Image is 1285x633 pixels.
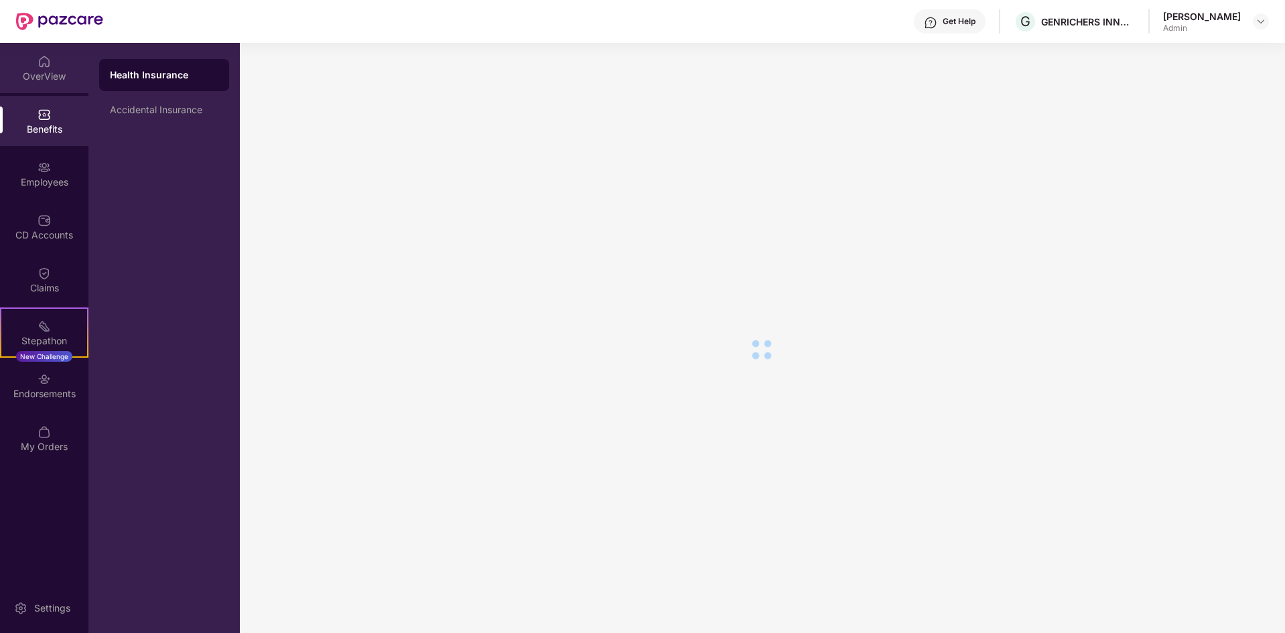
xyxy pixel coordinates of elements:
img: svg+xml;base64,PHN2ZyBpZD0iRW1wbG95ZWVzIiB4bWxucz0iaHR0cDovL3d3dy53My5vcmcvMjAwMC9zdmciIHdpZHRoPS... [38,161,51,174]
div: [PERSON_NAME] [1163,10,1241,23]
div: Health Insurance [110,68,218,82]
img: svg+xml;base64,PHN2ZyBpZD0iTXlfT3JkZXJzIiBkYXRhLW5hbWU9Ik15IE9yZGVycyIgeG1sbnM9Imh0dHA6Ly93d3cudz... [38,425,51,439]
img: svg+xml;base64,PHN2ZyBpZD0iQmVuZWZpdHMiIHhtbG5zPSJodHRwOi8vd3d3LnczLm9yZy8yMDAwL3N2ZyIgd2lkdGg9Ij... [38,108,51,121]
img: svg+xml;base64,PHN2ZyBpZD0iQ2xhaW0iIHhtbG5zPSJodHRwOi8vd3d3LnczLm9yZy8yMDAwL3N2ZyIgd2lkdGg9IjIwIi... [38,267,51,280]
img: svg+xml;base64,PHN2ZyBpZD0iQ0RfQWNjb3VudHMiIGRhdGEtbmFtZT0iQ0QgQWNjb3VudHMiIHhtbG5zPSJodHRwOi8vd3... [38,214,51,227]
div: Accidental Insurance [110,104,218,115]
img: svg+xml;base64,PHN2ZyBpZD0iRHJvcGRvd24tMzJ4MzIiIHhtbG5zPSJodHRwOi8vd3d3LnczLm9yZy8yMDAwL3N2ZyIgd2... [1256,16,1266,27]
img: svg+xml;base64,PHN2ZyBpZD0iRW5kb3JzZW1lbnRzIiB4bWxucz0iaHR0cDovL3d3dy53My5vcmcvMjAwMC9zdmciIHdpZH... [38,372,51,386]
div: Admin [1163,23,1241,33]
img: svg+xml;base64,PHN2ZyBpZD0iSGVscC0zMngzMiIgeG1sbnM9Imh0dHA6Ly93d3cudzMub3JnLzIwMDAvc3ZnIiB3aWR0aD... [924,16,937,29]
div: Stepathon [1,334,87,348]
img: svg+xml;base64,PHN2ZyB4bWxucz0iaHR0cDovL3d3dy53My5vcmcvMjAwMC9zdmciIHdpZHRoPSIyMSIgaGVpZ2h0PSIyMC... [38,320,51,333]
div: GENRICHERS INNOVATIONS PRIVATE LIMITED [1041,15,1135,28]
img: New Pazcare Logo [16,13,103,30]
div: New Challenge [16,351,72,362]
div: Settings [30,602,74,615]
img: svg+xml;base64,PHN2ZyBpZD0iU2V0dGluZy0yMHgyMCIgeG1sbnM9Imh0dHA6Ly93d3cudzMub3JnLzIwMDAvc3ZnIiB3aW... [14,602,27,615]
div: Get Help [943,16,975,27]
img: svg+xml;base64,PHN2ZyBpZD0iSG9tZSIgeG1sbnM9Imh0dHA6Ly93d3cudzMub3JnLzIwMDAvc3ZnIiB3aWR0aD0iMjAiIG... [38,55,51,68]
span: G [1020,13,1030,29]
